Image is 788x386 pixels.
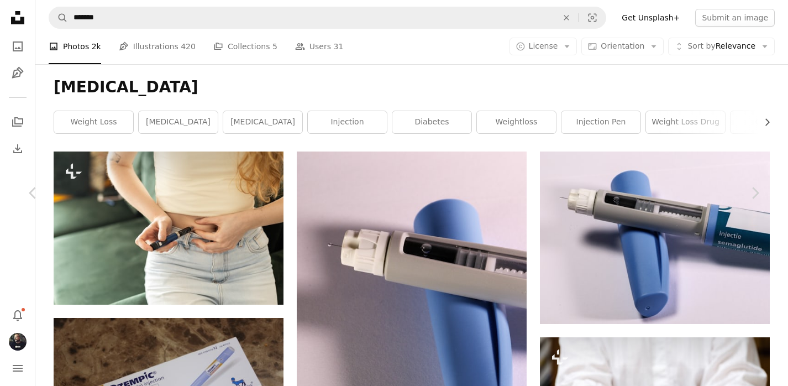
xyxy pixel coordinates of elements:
[554,7,579,28] button: Clear
[7,357,29,379] button: Menu
[529,41,558,50] span: License
[579,7,606,28] button: Visual search
[9,333,27,351] img: Avatar of user Giannis Papaioannou
[49,7,68,28] button: Search Unsplash
[308,111,387,133] a: injection
[7,62,29,84] a: Illustrations
[601,41,644,50] span: Orientation
[687,41,715,50] span: Sort by
[392,111,471,133] a: diabetes
[139,111,218,133] a: [MEDICAL_DATA]
[181,40,196,53] span: 420
[687,41,755,52] span: Relevance
[7,111,29,133] a: Collections
[646,111,725,133] a: weight loss drug
[334,40,344,53] span: 31
[561,111,640,133] a: injection pen
[119,29,196,64] a: Illustrations 420
[54,111,133,133] a: weight loss
[540,152,770,324] img: A semaglutide injection pen is shown.
[668,38,775,55] button: Sort byRelevance
[49,7,606,29] form: Find visuals sitewide
[297,300,527,310] a: A close up of a toothbrush on a table
[54,223,283,233] a: a woman holding a cell phone in her pocket
[295,29,344,64] a: Users 31
[7,138,29,160] a: Download History
[722,140,788,246] a: Next
[757,111,770,133] button: scroll list to the right
[615,9,686,27] a: Get Unsplash+
[54,77,770,97] h1: [MEDICAL_DATA]
[223,111,302,133] a: [MEDICAL_DATA]
[477,111,556,133] a: weightloss
[54,152,283,305] img: a woman holding a cell phone in her pocket
[7,331,29,353] button: Profile
[7,35,29,58] a: Photos
[540,232,770,242] a: A semaglutide injection pen is shown.
[509,38,577,55] button: License
[7,304,29,326] button: Notifications
[213,29,277,64] a: Collections 5
[581,38,664,55] button: Orientation
[272,40,277,53] span: 5
[695,9,775,27] button: Submit an image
